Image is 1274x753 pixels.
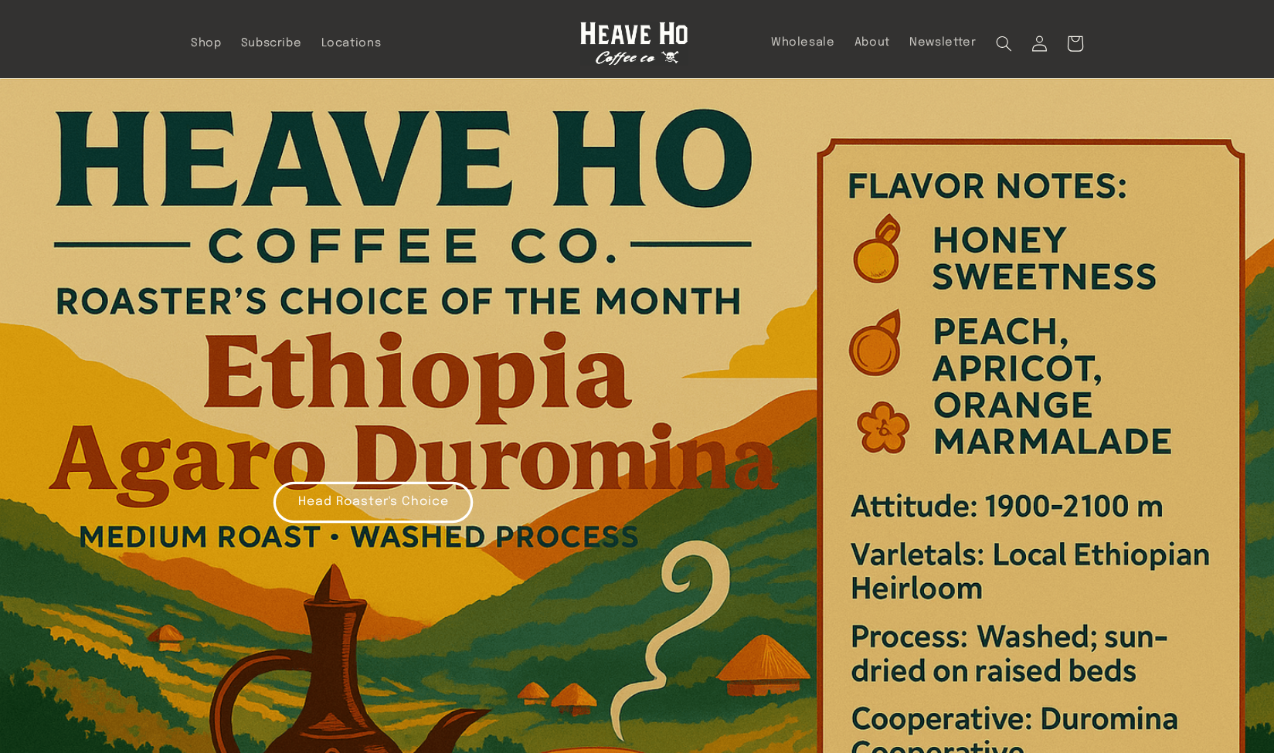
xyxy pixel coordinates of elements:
summary: Search [986,25,1021,61]
span: Locations [321,36,382,51]
span: Wholesale [771,36,835,50]
img: Heave Ho Coffee Co [580,22,688,66]
span: Subscribe [241,36,302,51]
a: Wholesale [761,25,844,59]
span: About [854,36,890,50]
a: Locations [311,26,391,60]
a: Newsletter [900,25,987,59]
a: Subscribe [231,26,311,60]
span: Shop [191,36,222,51]
a: Head Roaster's Choice [273,482,473,523]
a: Shop [181,26,231,60]
a: About [844,25,899,59]
span: Newsletter [909,36,976,50]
